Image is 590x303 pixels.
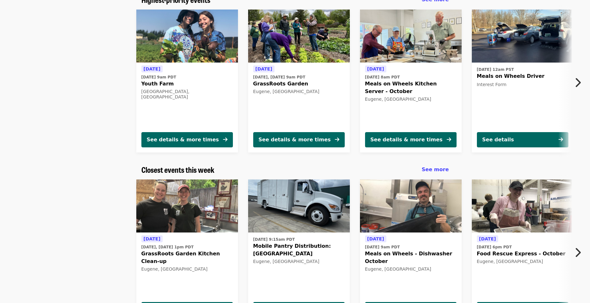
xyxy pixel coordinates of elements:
img: Meals on Wheels Driver organized by Food for Lane County [472,10,573,63]
img: Meals on Wheels - Dishwasher October organized by Food for Lane County [360,179,462,233]
button: Next item [569,74,590,91]
time: [DATE] 12am PST [477,67,514,72]
img: Food Rescue Express - October organized by Food for Lane County [472,179,573,233]
span: Closest events this week [141,164,214,175]
time: [DATE] 6pm PDT [477,244,512,250]
time: [DATE] 9:15am PDT [253,237,295,242]
span: GrassRoots Garden [253,80,345,88]
time: [DATE] 9am PDT [141,74,176,80]
button: See details [477,132,568,147]
div: Closest events this week [136,165,454,174]
div: Eugene, [GEOGRAPHIC_DATA] [253,259,345,264]
span: [DATE] [367,236,384,241]
span: See more [422,166,449,172]
img: Mobile Pantry Distribution: Bethel School District organized by Food for Lane County [248,179,350,233]
div: Eugene, [GEOGRAPHIC_DATA] [365,97,457,102]
time: [DATE], [DATE] 9am PDT [253,74,305,80]
div: See details & more times [147,136,219,144]
span: [DATE] [255,66,272,71]
img: Youth Farm organized by Food for Lane County [136,10,238,63]
div: Eugene, [GEOGRAPHIC_DATA] [141,266,233,272]
button: Next item [569,244,590,261]
a: See more [422,166,449,173]
time: [DATE] 8am PDT [365,74,400,80]
a: See details for "Meals on Wheels Driver" [472,10,573,152]
span: Meals on Wheels Driver [477,72,568,80]
button: See details & more times [141,132,233,147]
span: [DATE] [144,236,160,241]
span: [DATE] [144,66,160,71]
span: Food Rescue Express - October [477,250,568,258]
a: See details for "Meals on Wheels Kitchen Server - October" [360,10,462,152]
i: chevron-right icon [574,77,581,89]
i: arrow-right icon [335,137,339,143]
div: See details [482,136,514,144]
time: [DATE] 9am PDT [365,244,400,250]
span: [DATE] [367,66,384,71]
span: Meals on Wheels - Dishwasher October [365,250,457,265]
div: See details & more times [370,136,443,144]
img: GrassRoots Garden organized by Food for Lane County [248,10,350,63]
span: Mobile Pantry Distribution: [GEOGRAPHIC_DATA] [253,242,345,258]
span: Interest Form [477,82,507,87]
i: arrow-right icon [447,137,451,143]
div: [GEOGRAPHIC_DATA], [GEOGRAPHIC_DATA] [141,89,233,100]
div: Eugene, [GEOGRAPHIC_DATA] [365,266,457,272]
span: Youth Farm [141,80,233,88]
div: Eugene, [GEOGRAPHIC_DATA] [477,259,568,264]
img: GrassRoots Garden Kitchen Clean-up organized by Food for Lane County [136,179,238,233]
span: GrassRoots Garden Kitchen Clean-up [141,250,233,265]
div: Eugene, [GEOGRAPHIC_DATA] [253,89,345,94]
a: See details for "Youth Farm" [136,10,238,152]
button: See details & more times [365,132,457,147]
a: See details for "GrassRoots Garden" [248,10,350,152]
img: Meals on Wheels Kitchen Server - October organized by Food for Lane County [360,10,462,63]
i: chevron-right icon [574,246,581,259]
span: [DATE] [479,236,496,241]
i: arrow-right icon [223,137,227,143]
a: Closest events this week [141,165,214,174]
button: See details & more times [253,132,345,147]
span: Meals on Wheels Kitchen Server - October [365,80,457,95]
div: See details & more times [259,136,331,144]
time: [DATE], [DATE] 1pm PDT [141,244,194,250]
